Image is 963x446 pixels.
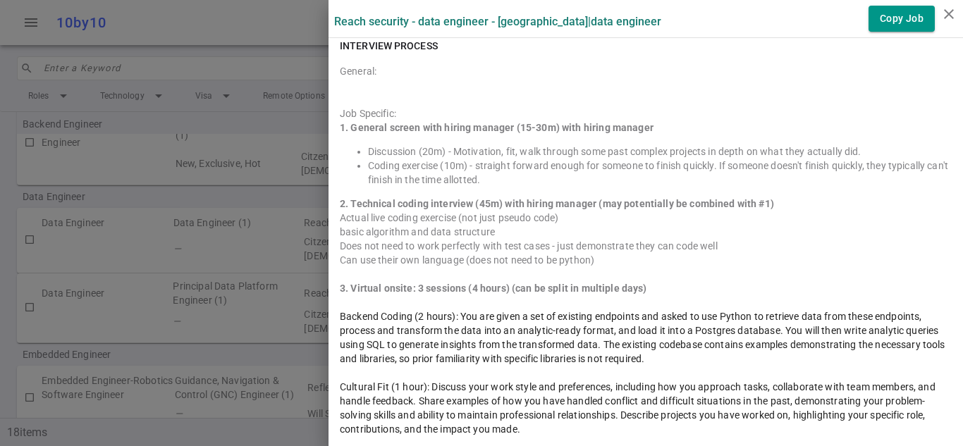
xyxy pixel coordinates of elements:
strong: 1. General screen with hiring manager (15-30m) with hiring manager [340,122,654,133]
div: Can use their own language (does not need to be python) [340,253,952,267]
strong: 3. Virtual onsite: 3 sessions (4 hours) (can be split in multiple days) [340,283,647,294]
i: close [940,6,957,23]
button: Copy Job [869,6,935,32]
li: Discussion (20m) - Motivation, fit, walk through some past complex projects in depth on what they... [368,144,952,159]
span: Backend Coding (2 hours): You are given a set of existing endpoints and asked to use Python to re... [340,311,945,364]
li: Coding exercise (10m) - straight forward enough for someone to finish quickly. If someone doesn't... [368,159,952,187]
h6: INTERVIEW PROCESS [340,39,438,53]
div: basic algorithm and data structure [340,225,952,239]
div: Actual live coding exercise (not just pseudo code) [340,211,952,225]
span: Cultural Fit (1 hour): Discuss your work style and preferences, including how you approach tasks,... [340,381,936,435]
label: Reach Security - Data Engineer - [GEOGRAPHIC_DATA] | Data Engineer [334,15,661,28]
div: Does not need to work perfectly with test cases - just demonstrate they can code well [340,239,952,253]
strong: 2. Technical coding interview (45m) with hiring manager (may potentially be combined with #1) [340,198,774,209]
